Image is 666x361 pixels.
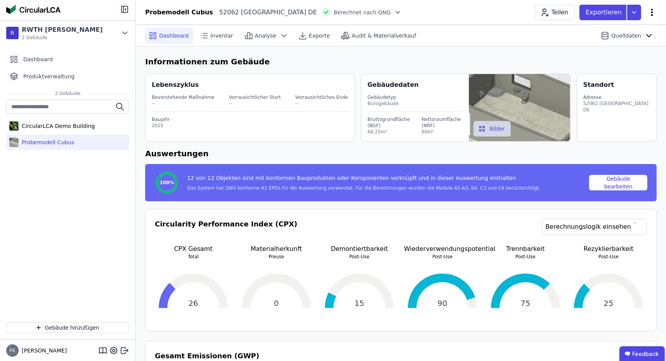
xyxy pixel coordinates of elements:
div: Baujahr [152,116,350,123]
span: [PERSON_NAME] [19,347,67,354]
span: Exporte [309,32,330,40]
span: 100% [160,180,174,186]
div: Bevorstehende Maßnahme [152,94,215,100]
img: CircularLCA Demo Building [9,120,19,132]
p: Preuse [238,254,315,260]
div: Das System hat QNG konforme A1 EPDs für die Auswertung verwendet. Für die Berechnungen wurden die... [187,185,541,191]
p: Post-Use [570,254,647,260]
p: Total [155,254,232,260]
p: Post-Use [487,254,564,260]
div: 52062 [GEOGRAPHIC_DATA] DE [213,8,317,17]
h3: Circularity Performance Index (CPX) [155,219,297,244]
p: Trennbarkeit [487,244,564,254]
p: CPX Gesamt [155,244,232,254]
button: Bilder [473,121,511,136]
a: Berechnungslogik einsehen [542,219,647,235]
span: 2 Gebäude [22,35,103,41]
h6: Informationen zum Gebäude [145,56,657,67]
p: Post-Use [321,254,398,260]
h6: Auswertungen [145,148,657,159]
div: CircularLCA Demo Building [19,122,95,130]
span: Dashboard [159,32,189,40]
p: Rezyklierbarkeit [570,244,647,254]
div: Probemodell Cubus [145,8,213,17]
div: Vorrausichtlicher Start [229,94,281,100]
span: Audit & Materialverkauf [352,32,416,40]
p: Demontiertbarkeit [321,244,398,254]
div: 52062 [GEOGRAPHIC_DATA] DE [583,100,650,113]
span: Inventar [210,32,233,40]
div: RWTH [PERSON_NAME] [22,25,103,35]
div: R [6,27,19,39]
div: Vorrausichtliches Ende [295,94,348,100]
button: Gebäude bearbeiten [589,175,647,190]
div: Nettoraumfläche (NRF) [421,116,462,129]
div: -- [152,100,215,107]
p: Materialherkunft [238,244,315,254]
span: Produktverwaltung [23,73,75,80]
span: Dashboard [23,55,53,63]
div: Bürogebäude [368,100,463,107]
p: Wiederverwendungspotential [404,244,481,254]
div: 2025 [152,123,350,129]
div: Bruttogrundfläche (BGF) [368,116,411,129]
span: FK [10,348,16,353]
div: 12 von 12 Objekten sind mit konformen Bauprodukten oder Komponenten verknüpft und in dieser Auswe... [187,174,541,185]
span: Quelldaten [611,32,641,40]
img: Probemodell Cubus [9,136,19,149]
div: Gebäudetyp [368,94,463,100]
div: Gebäudedaten [368,80,469,90]
div: 60m² [421,129,462,135]
div: Adresse [583,94,650,100]
div: 68.25m² [368,129,411,135]
img: Concular [6,5,61,14]
p: Post-Use [404,254,481,260]
p: Exportieren [586,8,623,17]
div: Standort [583,80,614,90]
div: Lebenszyklus [152,80,199,90]
div: -- [229,100,281,107]
span: Berechnet nach QNG [334,9,391,16]
button: Gebäude hinzufügen [6,322,129,333]
button: Teilen [535,5,575,20]
span: Analyse [255,32,276,40]
span: 2 Gebäude [47,90,88,97]
div: -- [295,100,348,107]
div: Probemodell Cubus [19,138,74,146]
